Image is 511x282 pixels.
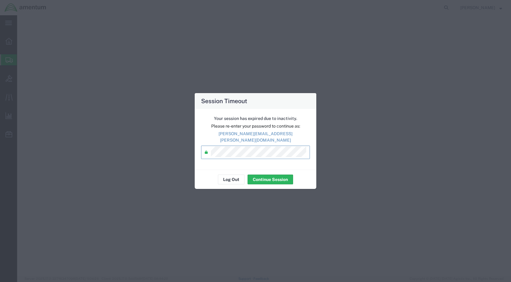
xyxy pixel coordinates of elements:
h4: Session Timeout [201,96,247,105]
button: Continue Session [248,175,293,184]
p: Your session has expired due to inactivity. [201,115,310,122]
p: [PERSON_NAME][EMAIL_ADDRESS][PERSON_NAME][DOMAIN_NAME] [201,131,310,143]
button: Log Out [218,175,244,184]
p: Please re-enter your password to continue as: [201,123,310,129]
